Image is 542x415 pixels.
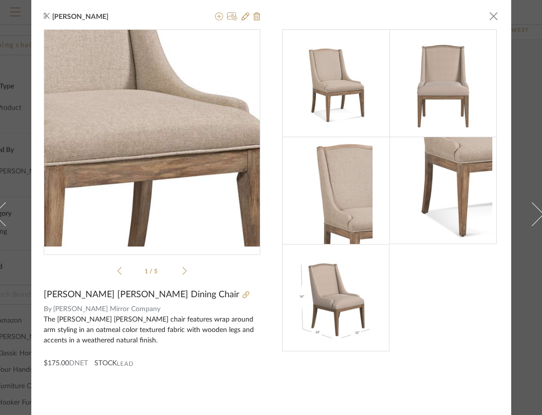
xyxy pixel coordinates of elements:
[393,137,493,244] img: 127210cb-d364-4582-9dc1-4a0e98f343f7_216x216.jpg
[53,304,260,315] span: [PERSON_NAME] Mirror Company
[145,268,150,274] span: 1
[117,360,134,367] span: Lead
[44,304,52,315] span: By
[52,12,124,21] span: [PERSON_NAME]
[44,360,69,367] span: $175.00
[79,30,224,247] img: 1e192920-ee84-4696-8855-e84016d89aff_436x436.jpg
[389,30,497,137] img: 9fd0f1a8-5b14-4bcb-bac6-15ee3f1a7b3c_216x216.jpg
[150,268,154,274] span: /
[44,289,239,300] span: [PERSON_NAME] [PERSON_NAME] Dining Chair
[484,6,504,26] button: Close
[44,30,260,247] div: 0
[94,358,117,369] span: STOCK
[154,268,159,274] span: 5
[300,30,372,137] img: 1e192920-ee84-4696-8855-e84016d89aff_216x216.jpg
[69,360,88,367] span: DNET
[299,137,373,245] img: af18c236-ecc0-48e6-99c6-35ba54d69afb_216x216.jpg
[44,315,260,346] div: The [PERSON_NAME] [PERSON_NAME] chair features wrap around arm styling in an oatmeal color textur...
[282,244,389,351] img: 18a447b4-a00b-45d1-a375-1801cf994fde_216x216.jpg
